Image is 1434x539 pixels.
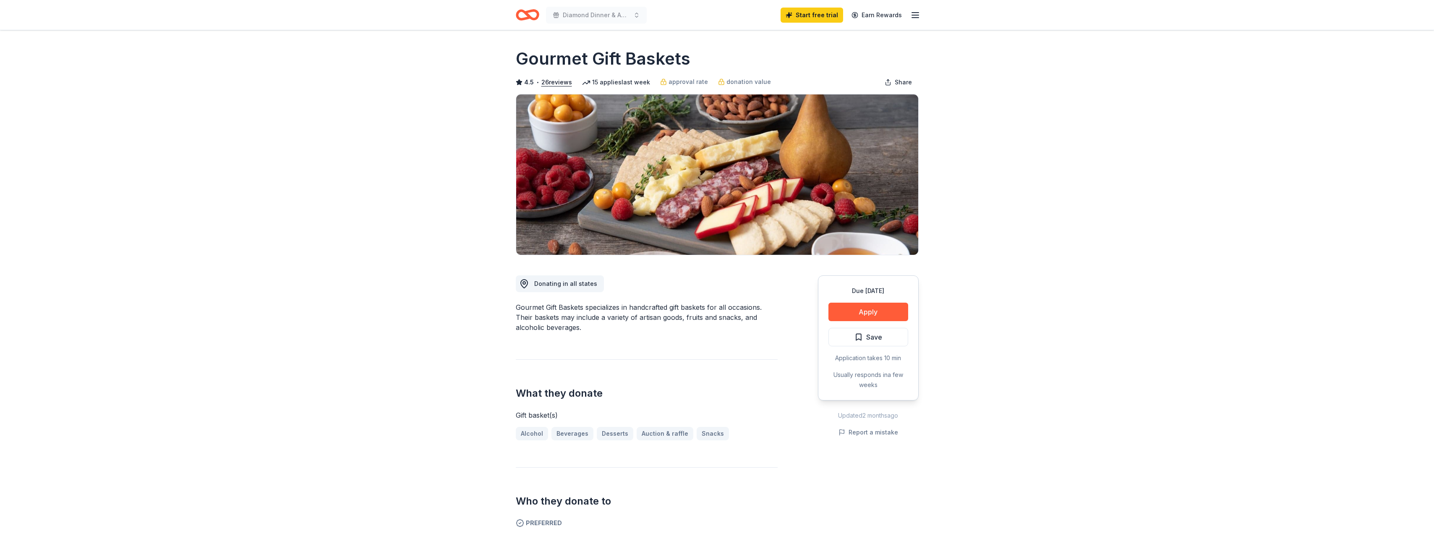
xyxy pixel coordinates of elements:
[846,8,907,23] a: Earn Rewards
[534,280,597,287] span: Donating in all states
[818,411,919,421] div: Updated 2 months ago
[660,77,708,87] a: approval rate
[726,77,771,87] span: donation value
[828,286,908,296] div: Due [DATE]
[637,427,693,440] a: Auction & raffle
[878,74,919,91] button: Share
[516,495,778,508] h2: Who they donate to
[866,332,882,343] span: Save
[541,77,572,87] button: 26reviews
[781,8,843,23] a: Start free trial
[563,10,630,20] span: Diamond Dinner & Auction
[597,427,633,440] a: Desserts
[524,77,534,87] span: 4.5
[516,94,918,255] img: Image for Gourmet Gift Baskets
[546,7,647,24] button: Diamond Dinner & Auction
[828,328,908,346] button: Save
[895,77,912,87] span: Share
[516,518,778,528] span: Preferred
[516,410,778,420] div: Gift basket(s)
[551,427,593,440] a: Beverages
[828,353,908,363] div: Application takes 10 min
[536,79,539,86] span: •
[516,47,690,71] h1: Gourmet Gift Baskets
[516,302,778,332] div: Gourmet Gift Baskets specializes in handcrafted gift baskets for all occasions. Their baskets may...
[582,77,650,87] div: 15 applies last week
[516,387,778,400] h2: What they donate
[516,5,539,25] a: Home
[828,303,908,321] button: Apply
[697,427,729,440] a: Snacks
[718,77,771,87] a: donation value
[516,427,548,440] a: Alcohol
[838,427,898,437] button: Report a mistake
[669,77,708,87] span: approval rate
[828,370,908,390] div: Usually responds in a few weeks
